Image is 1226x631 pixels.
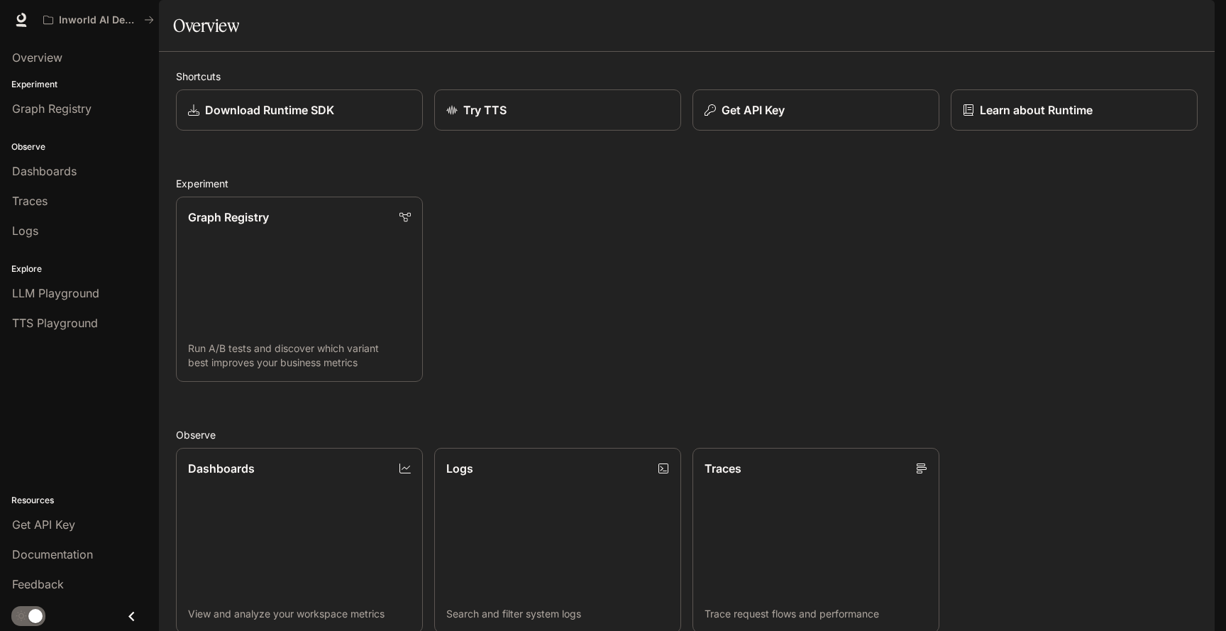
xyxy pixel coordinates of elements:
[705,460,741,477] p: Traces
[176,69,1198,84] h2: Shortcuts
[951,89,1198,131] a: Learn about Runtime
[188,341,411,370] p: Run A/B tests and discover which variant best improves your business metrics
[434,89,681,131] a: Try TTS
[176,427,1198,442] h2: Observe
[722,101,785,119] p: Get API Key
[176,89,423,131] a: Download Runtime SDK
[188,209,269,226] p: Graph Registry
[463,101,507,119] p: Try TTS
[205,101,334,119] p: Download Runtime SDK
[446,607,669,621] p: Search and filter system logs
[37,6,160,34] button: All workspaces
[173,11,239,40] h1: Overview
[176,197,423,382] a: Graph RegistryRun A/B tests and discover which variant best improves your business metrics
[446,460,473,477] p: Logs
[176,176,1198,191] h2: Experiment
[188,460,255,477] p: Dashboards
[59,14,138,26] p: Inworld AI Demos
[980,101,1093,119] p: Learn about Runtime
[705,607,927,621] p: Trace request flows and performance
[188,607,411,621] p: View and analyze your workspace metrics
[692,89,939,131] button: Get API Key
